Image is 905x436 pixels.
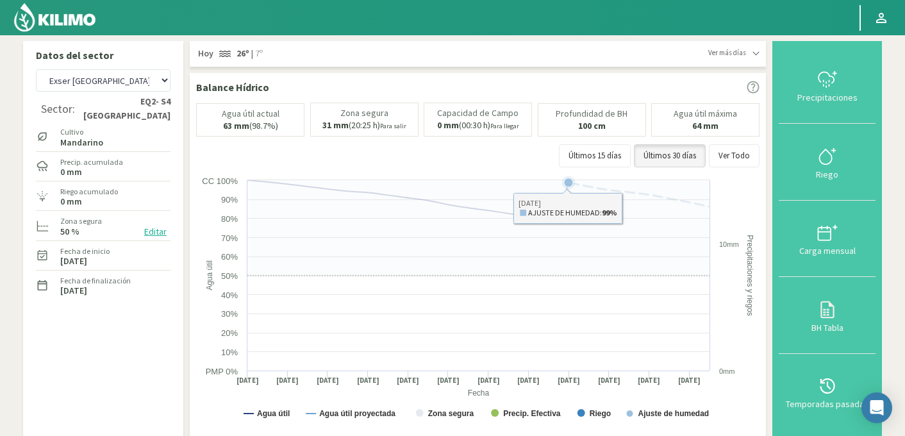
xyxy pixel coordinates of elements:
text: [DATE] [237,376,259,385]
text: [DATE] [357,376,379,385]
text: 0mm [719,367,735,375]
button: Editar [140,224,170,239]
label: 0 mm [60,197,82,206]
div: BH Tabla [783,323,872,332]
span: 7º [253,47,263,60]
strong: EQ2- S4 [GEOGRAPHIC_DATA] [75,95,170,122]
text: [DATE] [437,376,460,385]
text: Agua útil proyectada [319,409,395,418]
label: Mandarino [60,138,103,147]
p: Capacidad de Campo [437,108,519,118]
text: 50% [221,271,238,281]
text: CC 100% [202,176,238,186]
text: 60% [221,252,238,262]
p: Datos del sector [36,47,170,63]
text: [DATE] [477,376,500,385]
text: Zona segura [428,409,474,418]
div: Open Intercom Messenger [861,392,892,423]
div: Precipitaciones [783,93,872,102]
text: [DATE] [638,376,660,385]
text: 20% [221,328,238,338]
button: Últimos 15 días [559,144,631,167]
text: Agua útil [205,260,214,290]
b: 0 mm [437,119,459,131]
label: Cultivo [60,126,103,138]
span: Hoy [196,47,213,60]
text: [DATE] [317,376,339,385]
text: 80% [221,214,238,224]
p: Profundidad de BH [556,109,627,119]
text: [DATE] [678,376,701,385]
label: 0 mm [60,168,82,176]
button: Carga mensual [779,201,876,277]
p: (00:30 h) [437,121,519,131]
button: BH Tabla [779,277,876,353]
button: Temporadas pasadas [779,354,876,430]
text: Precip. Efectiva [503,409,561,418]
p: (20:25 h) [322,121,406,131]
text: 10% [221,348,238,357]
div: Carga mensual [783,246,872,255]
button: Riego [779,124,876,200]
b: 100 cm [578,120,606,131]
span: Ver más días [708,47,746,58]
small: Para llegar [490,122,519,130]
button: Ver Todo [709,144,760,167]
p: Zona segura [340,108,388,118]
p: (98.7%) [223,121,278,131]
div: Sector: [41,103,75,115]
span: | [251,47,253,60]
text: [DATE] [276,376,299,385]
div: Riego [783,170,872,179]
text: Precipitaciones y riegos [745,235,754,316]
b: 31 mm [322,119,349,131]
p: Balance Hídrico [196,80,269,95]
button: Últimos 30 días [634,144,706,167]
b: 63 mm [223,120,249,131]
text: PMP 0% [206,367,238,376]
button: Precipitaciones [779,47,876,124]
text: [DATE] [598,376,620,385]
p: Agua útil máxima [674,109,737,119]
strong: 26º [237,47,249,59]
text: Riego [590,409,611,418]
text: 70% [221,233,238,243]
b: 64 mm [692,120,718,131]
text: 30% [221,309,238,319]
text: [DATE] [558,376,580,385]
label: 50 % [60,228,79,236]
label: [DATE] [60,287,87,295]
label: Riego acumulado [60,186,118,197]
img: Kilimo [13,2,97,33]
text: 10mm [719,240,739,248]
text: Agua útil [257,409,290,418]
text: Ajuste de humedad [638,409,710,418]
text: 40% [221,290,238,300]
div: Temporadas pasadas [783,399,872,408]
p: Agua útil actual [222,109,279,119]
label: Precip. acumulada [60,156,123,168]
text: [DATE] [517,376,540,385]
text: [DATE] [397,376,419,385]
label: Zona segura [60,215,102,227]
text: Fecha [468,389,490,398]
label: [DATE] [60,257,87,265]
label: Fecha de inicio [60,246,110,257]
small: Para salir [380,122,406,130]
label: Fecha de finalización [60,275,131,287]
text: 90% [221,195,238,205]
